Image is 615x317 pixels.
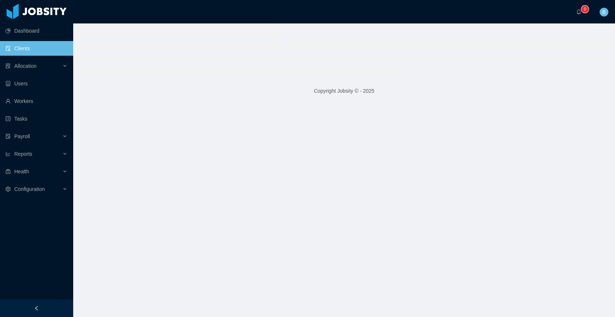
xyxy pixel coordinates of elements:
a: icon: pie-chartDashboard [5,23,67,38]
span: Payroll [14,133,30,139]
footer: Copyright Jobsity © - 2025 [73,78,615,104]
a: icon: profileTasks [5,111,67,126]
i: icon: setting [5,187,11,192]
i: icon: medicine-box [5,169,11,174]
i: icon: bell [576,9,581,14]
span: B [602,8,605,16]
span: Health [14,169,29,174]
span: Reports [14,151,32,157]
i: icon: file-protect [5,134,11,139]
a: icon: robotUsers [5,76,67,91]
a: icon: auditClients [5,41,67,56]
span: Configuration [14,186,45,192]
span: Allocation [14,63,37,69]
i: icon: solution [5,63,11,69]
sup: 0 [581,5,589,13]
i: icon: line-chart [5,151,11,156]
a: icon: userWorkers [5,94,67,108]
